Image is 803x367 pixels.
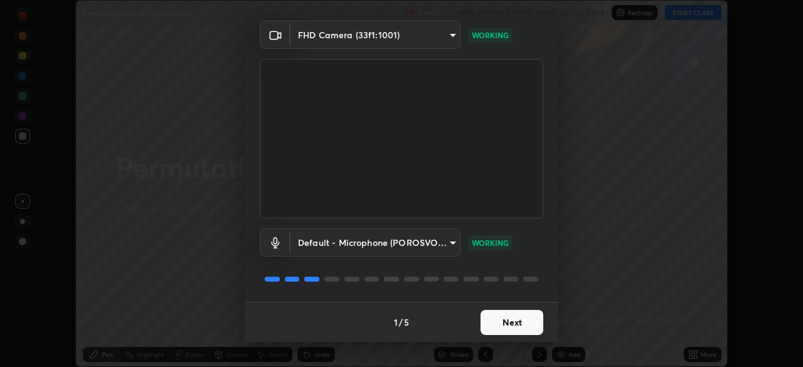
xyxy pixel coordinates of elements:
h4: / [399,316,403,329]
div: FHD Camera (33f1:1001) [290,228,460,257]
p: WORKING [472,237,509,248]
div: FHD Camera (33f1:1001) [290,21,460,49]
h4: 1 [394,316,398,329]
button: Next [481,310,543,335]
p: WORKING [472,29,509,41]
h4: 5 [404,316,409,329]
